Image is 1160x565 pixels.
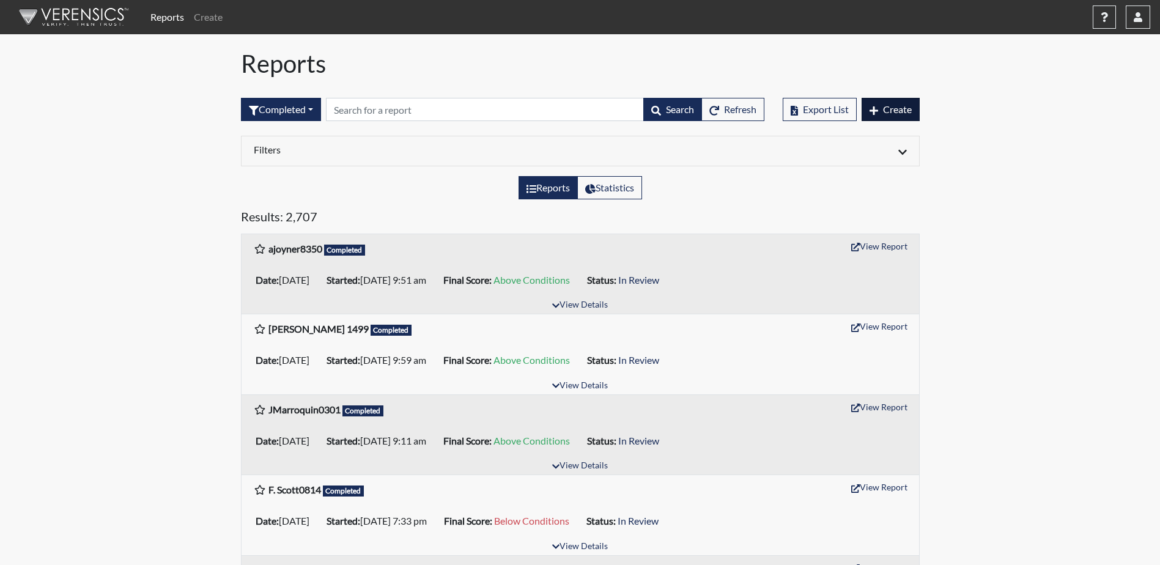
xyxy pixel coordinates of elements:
button: Search [643,98,702,121]
b: Started: [327,515,360,526]
b: Status: [587,274,616,286]
b: Final Score: [443,435,492,446]
b: Status: [587,435,616,446]
button: View Details [547,297,613,314]
span: In Review [618,354,659,366]
b: Final Score: [443,354,492,366]
span: In Review [618,274,659,286]
label: View the list of reports [519,176,578,199]
b: JMarroquin0301 [268,404,341,415]
li: [DATE] [251,270,322,290]
span: Completed [324,245,366,256]
button: Export List [783,98,857,121]
a: Reports [146,5,189,29]
span: Completed [342,405,384,416]
b: Date: [256,515,279,526]
span: Export List [803,103,849,115]
span: Completed [371,325,412,336]
div: Click to expand/collapse filters [245,144,916,158]
button: Create [862,98,920,121]
button: View Report [846,237,913,256]
li: [DATE] 9:11 am [322,431,438,451]
li: [DATE] 9:51 am [322,270,438,290]
span: Refresh [724,103,756,115]
b: Started: [327,354,360,366]
button: View Report [846,317,913,336]
button: View Report [846,478,913,497]
li: [DATE] 7:33 pm [322,511,439,531]
input: Search by Registration ID, Interview Number, or Investigation Name. [326,98,644,121]
li: [DATE] [251,350,322,370]
b: Status: [587,354,616,366]
button: Refresh [701,98,764,121]
b: Final Score: [444,515,492,526]
b: ajoyner8350 [268,243,322,254]
button: View Report [846,397,913,416]
b: Started: [327,274,360,286]
b: Date: [256,435,279,446]
span: In Review [618,515,659,526]
b: Date: [256,274,279,286]
b: Started: [327,435,360,446]
span: Below Conditions [494,515,569,526]
span: Above Conditions [493,354,570,366]
li: [DATE] 9:59 am [322,350,438,370]
h6: Filters [254,144,571,155]
div: Filter by interview status [241,98,321,121]
span: Above Conditions [493,274,570,286]
li: [DATE] [251,511,322,531]
span: Create [883,103,912,115]
b: [PERSON_NAME] 1499 [268,323,369,334]
span: In Review [618,435,659,446]
b: F. Scott0814 [268,484,321,495]
li: [DATE] [251,431,322,451]
button: Completed [241,98,321,121]
b: Status: [586,515,616,526]
h1: Reports [241,49,920,78]
span: Completed [323,486,364,497]
span: Search [666,103,694,115]
button: View Details [547,539,613,555]
a: Create [189,5,227,29]
label: View statistics about completed interviews [577,176,642,199]
button: View Details [547,378,613,394]
b: Final Score: [443,274,492,286]
span: Above Conditions [493,435,570,446]
h5: Results: 2,707 [241,209,920,229]
b: Date: [256,354,279,366]
button: View Details [547,458,613,475]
